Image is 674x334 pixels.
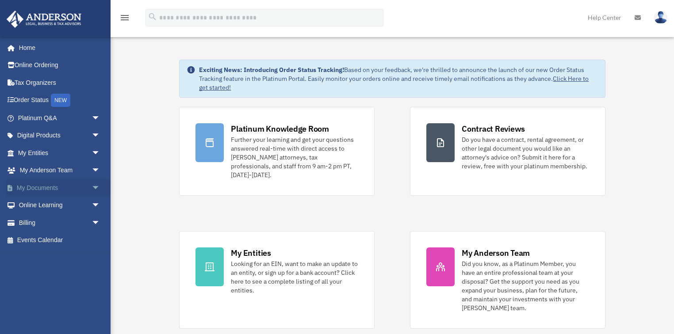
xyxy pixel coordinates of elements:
[92,214,109,232] span: arrow_drop_down
[199,66,344,74] strong: Exciting News: Introducing Order Status Tracking!
[119,15,130,23] a: menu
[6,109,114,127] a: Platinum Q&Aarrow_drop_down
[231,135,358,179] div: Further your learning and get your questions answered real-time with direct access to [PERSON_NAM...
[6,91,114,110] a: Order StatusNEW
[179,231,375,329] a: My Entities Looking for an EIN, want to make an update to an entity, or sign up for a bank accoun...
[6,179,114,197] a: My Documentsarrow_drop_down
[6,74,114,91] a: Tax Organizers
[92,197,109,215] span: arrow_drop_down
[462,123,525,134] div: Contract Reviews
[119,12,130,23] i: menu
[6,127,114,144] a: Digital Productsarrow_drop_down
[6,214,114,232] a: Billingarrow_drop_down
[231,259,358,295] div: Looking for an EIN, want to make an update to an entity, or sign up for a bank account? Click her...
[462,247,530,258] div: My Anderson Team
[51,94,70,107] div: NEW
[6,39,109,57] a: Home
[92,127,109,145] span: arrow_drop_down
[6,197,114,214] a: Online Learningarrow_drop_down
[231,123,329,134] div: Platinum Knowledge Room
[410,231,605,329] a: My Anderson Team Did you know, as a Platinum Member, you have an entire professional team at your...
[6,162,114,179] a: My Anderson Teamarrow_drop_down
[92,144,109,162] span: arrow_drop_down
[654,11,667,24] img: User Pic
[462,135,589,171] div: Do you have a contract, rental agreement, or other legal document you would like an attorney's ad...
[6,57,114,74] a: Online Ordering
[148,12,157,22] i: search
[92,162,109,180] span: arrow_drop_down
[92,179,109,197] span: arrow_drop_down
[462,259,589,312] div: Did you know, as a Platinum Member, you have an entire professional team at your disposal? Get th...
[410,107,605,196] a: Contract Reviews Do you have a contract, rental agreement, or other legal document you would like...
[6,144,114,162] a: My Entitiesarrow_drop_down
[199,75,589,91] a: Click Here to get started!
[179,107,375,196] a: Platinum Knowledge Room Further your learning and get your questions answered real-time with dire...
[4,11,84,28] img: Anderson Advisors Platinum Portal
[199,65,597,92] div: Based on your feedback, we're thrilled to announce the launch of our new Order Status Tracking fe...
[6,232,114,249] a: Events Calendar
[92,109,109,127] span: arrow_drop_down
[231,247,271,258] div: My Entities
